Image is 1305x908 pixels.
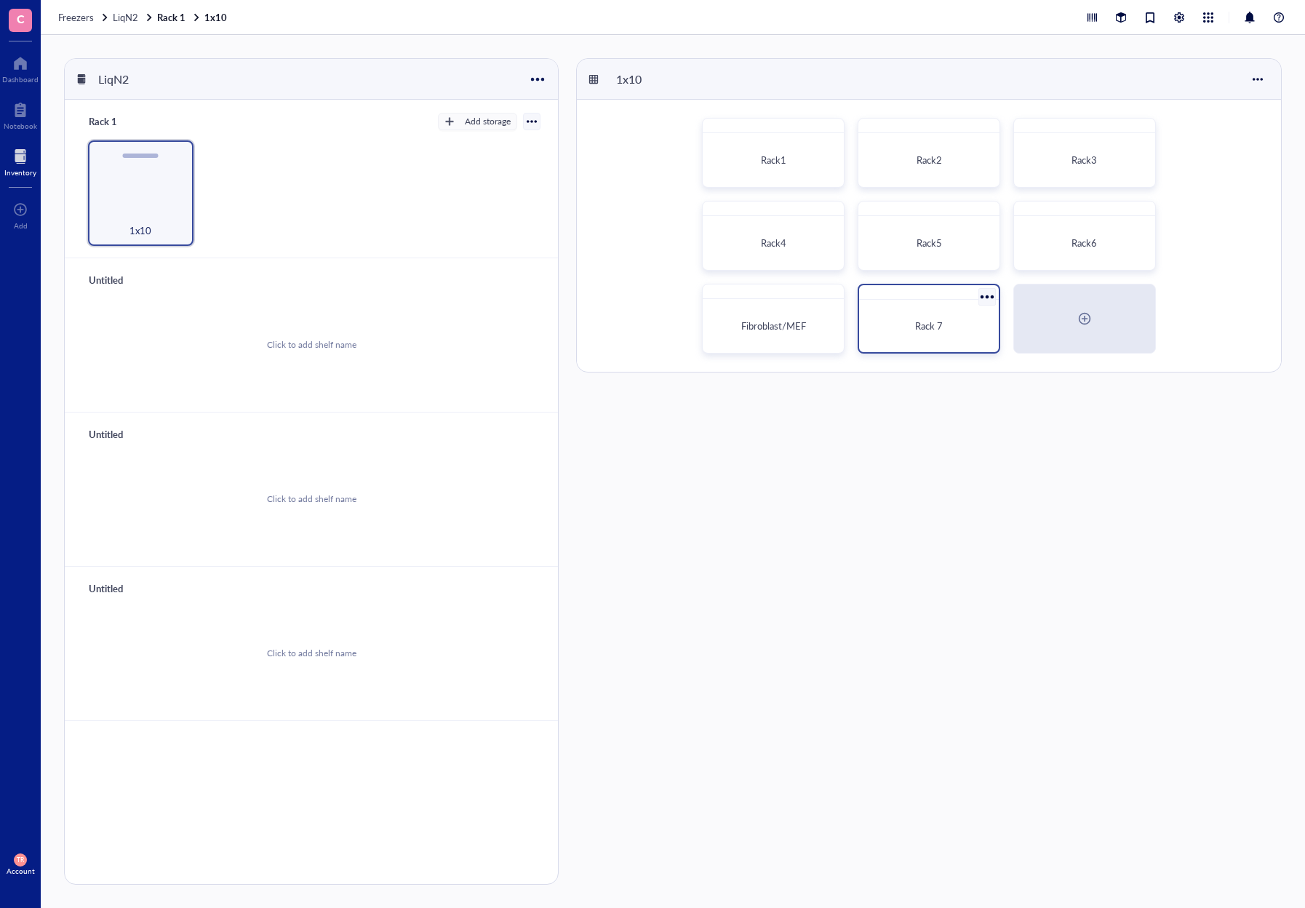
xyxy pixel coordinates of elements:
[58,11,110,24] a: Freezers
[741,319,806,332] span: Fibroblast/MEF
[17,9,25,28] span: C
[267,647,356,660] div: Click to add shelf name
[7,867,35,875] div: Account
[2,75,39,84] div: Dashboard
[610,67,697,92] div: 1x10
[917,153,942,167] span: Rack2
[2,52,39,84] a: Dashboard
[267,338,356,351] div: Click to add shelf name
[438,113,517,130] button: Add storage
[267,493,356,506] div: Click to add shelf name
[761,236,786,250] span: Rack4
[4,145,36,177] a: Inventory
[915,319,943,332] span: Rack 7
[113,11,154,24] a: LiqN2
[82,424,169,445] div: Untitled
[129,223,151,239] span: 1x10
[113,10,138,24] span: LiqN2
[82,111,169,132] div: Rack 1
[17,856,24,864] span: TR
[1071,153,1097,167] span: Rack3
[14,221,28,230] div: Add
[58,10,94,24] span: Freezers
[82,270,169,290] div: Untitled
[92,67,179,92] div: LiqN2
[917,236,942,250] span: Rack5
[4,122,37,130] div: Notebook
[4,98,37,130] a: Notebook
[761,153,786,167] span: Rack1
[82,578,169,599] div: Untitled
[157,11,230,24] a: Rack 11x10
[1071,236,1097,250] span: Rack6
[4,168,36,177] div: Inventory
[465,115,511,128] div: Add storage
